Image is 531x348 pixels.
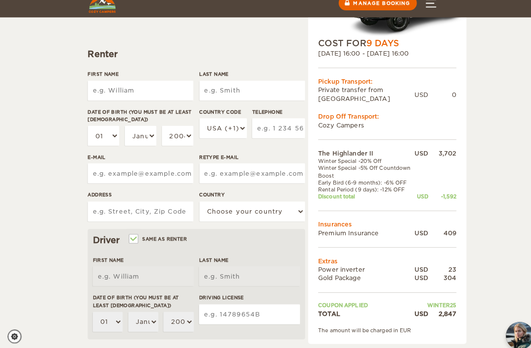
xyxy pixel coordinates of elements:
[315,190,409,197] td: Discount total
[10,323,30,337] a: Cookie settings
[198,160,302,180] input: e.g. example@example.com
[93,261,193,281] input: e.g. William
[88,160,192,180] input: e.g. example@example.com
[88,69,192,76] label: First Name
[315,162,409,176] td: Winter Special -5% Off Countdown Boost
[315,260,409,269] td: Power inverter
[315,321,450,328] div: The amount will be charged in EUR
[315,119,450,127] td: Cozy Campers
[409,269,423,277] div: USD
[315,155,409,161] td: Winter Special -20% Off
[198,79,302,99] input: e.g. Smith
[88,198,192,218] input: e.g. Street, City, Zip Code
[93,288,193,304] label: Date of birth (You must be at least [DEMOGRAPHIC_DATA])
[315,176,409,183] td: Early Bird (6-9 months): -6% OFF
[130,230,186,239] label: Same as renter
[423,260,450,269] div: 23
[198,106,245,114] label: Country Code
[409,224,423,233] div: USD
[88,188,192,195] label: Address
[250,116,302,136] input: e.g. 1 234 567 890
[499,316,526,343] button: chat-button
[409,304,423,312] div: USD
[409,297,450,304] td: WINTER25
[423,89,450,97] div: 0
[409,190,423,197] div: USD
[315,36,450,48] div: COST FOR
[315,48,450,57] div: [DATE] 16:00 - [DATE] 16:00
[198,188,302,195] label: Country
[93,252,193,259] label: First Name
[198,69,302,76] label: Last Name
[88,79,192,99] input: e.g. William
[499,316,526,343] img: Freyja at Cozy Campers
[315,304,409,312] td: TOTAL
[315,297,409,304] td: Coupon applied
[315,76,450,84] div: Pickup Transport:
[93,230,297,242] div: Driver
[423,269,450,277] div: 304
[315,110,450,119] div: Drop Off Transport:
[315,146,409,155] td: The Highlander II
[315,216,450,224] td: Insurances
[423,146,450,155] div: 3,702
[409,89,423,97] div: USD
[409,260,423,269] div: USD
[423,304,450,312] div: 2,847
[130,232,136,239] input: Same as renter
[198,151,302,158] label: Retype E-mail
[315,224,409,233] td: Premium Insurance
[88,47,302,59] div: Renter
[250,106,302,114] label: Telephone
[315,269,409,277] td: Gold Package
[423,190,450,197] div: -1,592
[198,299,297,318] input: e.g. 14789654B
[198,288,297,296] label: Driving License
[88,151,192,158] label: E-mail
[362,37,394,47] span: 9 Days
[409,146,423,155] div: USD
[198,261,297,281] input: e.g. Smith
[88,106,192,122] label: Date of birth (You must be at least [DEMOGRAPHIC_DATA])
[315,252,450,260] td: Extras
[423,224,450,233] div: 409
[315,85,409,101] td: Private transfer from [GEOGRAPHIC_DATA]
[315,183,409,190] td: Rental Period (9 days): -12% OFF
[198,252,297,259] label: Last Name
